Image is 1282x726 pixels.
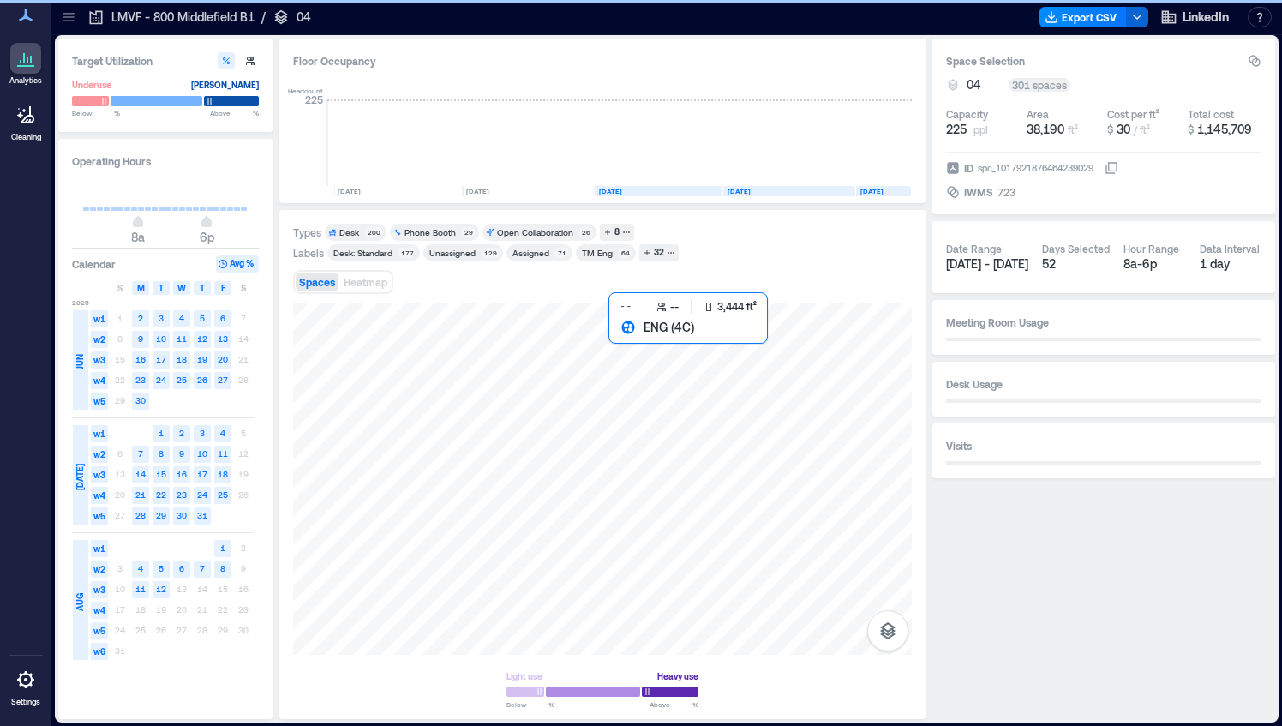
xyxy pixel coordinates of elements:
[91,507,108,525] span: w5
[156,489,166,500] text: 22
[177,281,186,295] span: W
[964,183,993,201] span: IWMS
[297,9,311,26] p: 04
[461,227,476,237] div: 29
[1197,122,1252,136] span: 1,145,709
[964,159,973,177] span: ID
[946,375,1261,393] h3: Desk Usage
[138,313,143,323] text: 2
[91,310,108,327] span: w1
[11,697,40,707] p: Settings
[220,543,225,553] text: 1
[1123,255,1186,273] div: 8a - 6p
[91,351,108,369] span: w3
[72,297,89,308] span: 2025
[398,248,416,258] div: 177
[333,247,392,259] div: Desk: Standard
[1188,107,1234,121] div: Total cost
[600,224,634,241] button: 8
[1134,123,1150,135] span: / ft²
[138,563,143,573] text: 4
[338,187,361,195] text: [DATE]
[138,448,143,459] text: 7
[200,428,205,438] text: 3
[91,561,108,578] span: w2
[73,354,87,369] span: JUN
[506,699,554,710] span: Below %
[159,563,164,573] text: 5
[293,225,321,239] div: Types
[91,602,108,619] span: w4
[340,273,391,291] button: Heatmap
[137,281,145,295] span: M
[429,247,476,259] div: Unassigned
[200,230,214,244] span: 6p
[9,75,42,86] p: Analytics
[159,313,164,323] text: 3
[1107,121,1181,138] button: $ 30 / ft²
[299,276,335,288] span: Spaces
[91,446,108,463] span: w2
[135,395,146,405] text: 30
[179,313,184,323] text: 4
[177,489,187,500] text: 23
[179,563,184,573] text: 6
[156,469,166,479] text: 15
[91,487,108,504] span: w4
[91,466,108,483] span: w3
[344,276,387,288] span: Heatmap
[1183,9,1229,26] span: LinkedIn
[218,489,228,500] text: 25
[91,372,108,389] span: w4
[197,375,207,385] text: 26
[4,38,47,91] a: Analytics
[156,510,166,520] text: 29
[946,242,1002,255] div: Date Range
[293,246,324,260] div: Labels
[976,159,1095,177] div: spc_1017921876464239029
[73,593,87,611] span: AUG
[177,354,187,364] text: 18
[946,256,1028,271] span: [DATE] - [DATE]
[293,52,912,69] div: Floor Occupancy
[220,313,225,323] text: 6
[177,469,187,479] text: 16
[200,281,205,295] span: T
[220,563,225,573] text: 8
[138,333,143,344] text: 9
[156,375,166,385] text: 24
[946,121,1020,138] button: 225 ppl
[218,469,228,479] text: 18
[177,510,187,520] text: 30
[946,314,1261,331] h3: Meeting Room Usage
[946,107,988,121] div: Capacity
[1200,255,1262,273] div: 1 day
[296,273,338,291] button: Spaces
[72,76,111,93] div: Underuse
[339,226,359,238] div: Desk
[111,9,255,26] p: LMVF - 800 Middlefield B1
[197,354,207,364] text: 19
[554,248,569,258] div: 71
[618,248,632,258] div: 64
[639,244,679,261] button: 32
[177,375,187,385] text: 25
[860,187,884,195] text: [DATE]
[1027,107,1049,121] div: Area
[218,333,228,344] text: 13
[91,425,108,442] span: w1
[91,393,108,410] span: w5
[997,183,1118,201] button: 723
[191,76,259,93] div: [PERSON_NAME]
[261,9,266,26] p: /
[177,333,187,344] text: 11
[364,227,383,237] div: 200
[91,643,108,660] span: w6
[220,428,225,438] text: 4
[612,225,622,240] div: 8
[481,248,500,258] div: 129
[156,584,166,594] text: 12
[1039,7,1127,27] button: Export CSV
[578,227,593,237] div: 26
[1107,123,1113,135] span: $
